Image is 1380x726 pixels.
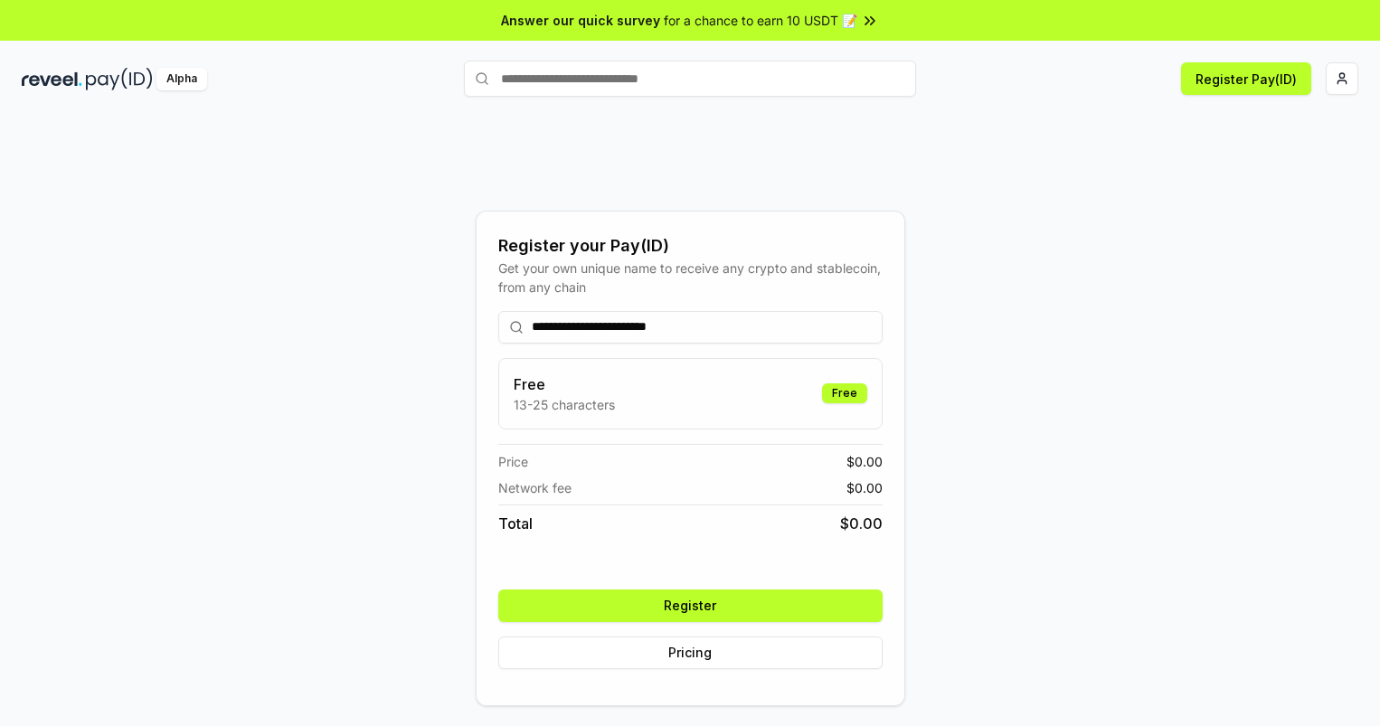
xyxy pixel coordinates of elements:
[498,636,883,669] button: Pricing
[514,395,615,414] p: 13-25 characters
[846,478,883,497] span: $ 0.00
[86,68,153,90] img: pay_id
[22,68,82,90] img: reveel_dark
[822,383,867,403] div: Free
[1181,62,1311,95] button: Register Pay(ID)
[846,452,883,471] span: $ 0.00
[156,68,207,90] div: Alpha
[498,478,572,497] span: Network fee
[840,513,883,534] span: $ 0.00
[498,513,533,534] span: Total
[498,452,528,471] span: Price
[501,11,660,30] span: Answer our quick survey
[664,11,857,30] span: for a chance to earn 10 USDT 📝
[498,259,883,297] div: Get your own unique name to receive any crypto and stablecoin, from any chain
[514,373,615,395] h3: Free
[498,233,883,259] div: Register your Pay(ID)
[498,589,883,622] button: Register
